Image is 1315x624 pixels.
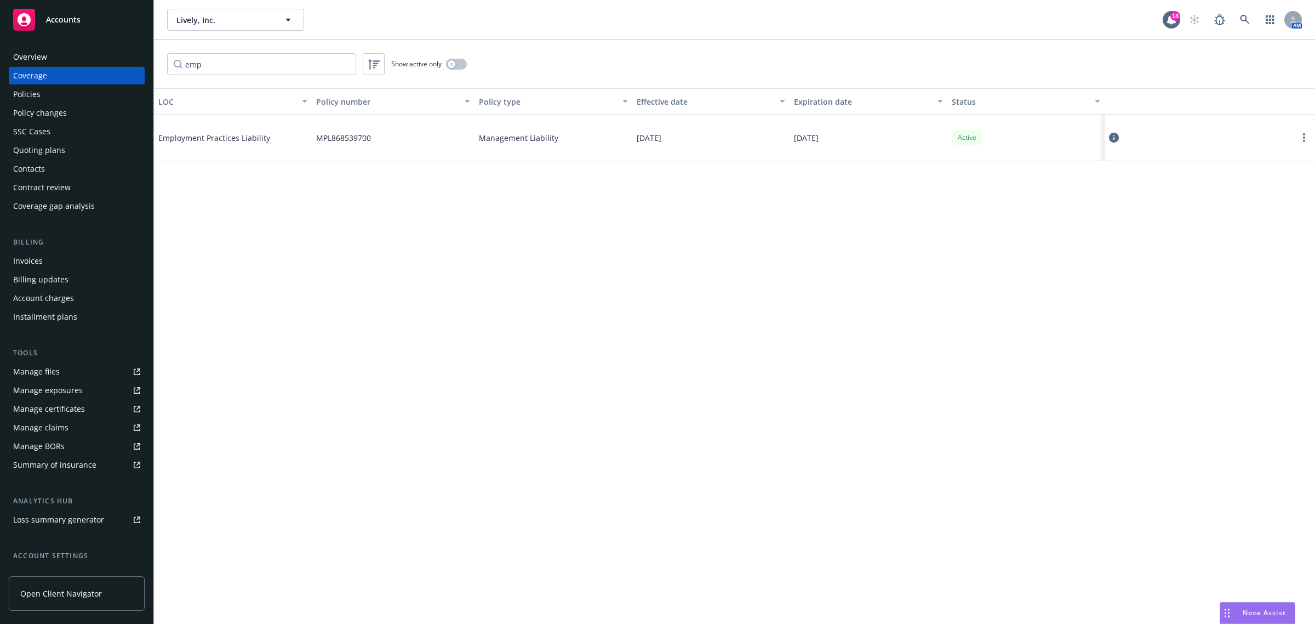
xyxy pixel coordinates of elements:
span: Lively, Inc. [176,14,271,26]
a: Installment plans [9,308,145,326]
span: Management Liability [479,132,558,144]
div: Status [952,96,1089,107]
div: Overview [13,48,47,66]
div: Policy type [479,96,616,107]
div: Manage files [13,363,60,381]
span: Accounts [46,15,81,24]
a: Switch app [1259,9,1281,31]
div: Invoices [13,252,43,270]
span: Nova Assist [1243,608,1286,617]
a: Coverage [9,67,145,84]
div: Billing [9,237,145,248]
div: SSC Cases [13,123,50,140]
a: Manage exposures [9,382,145,399]
a: Start snowing [1183,9,1205,31]
a: Manage files [9,363,145,381]
a: Account charges [9,290,145,307]
span: Show active only [391,59,442,69]
div: Account settings [9,551,145,561]
div: Coverage gap analysis [13,197,95,215]
span: Employment Practices Liability [158,132,323,144]
a: Search [1234,9,1256,31]
div: Service team [13,566,60,583]
div: Analytics hub [9,496,145,507]
div: Coverage [13,67,47,84]
a: Loss summary generator [9,511,145,529]
div: Manage certificates [13,400,85,418]
button: Policy type [474,88,632,115]
div: Expiration date [794,96,931,107]
a: Coverage gap analysis [9,197,145,215]
div: Contract review [13,179,71,196]
div: Billing updates [13,271,68,288]
span: MPL868539700 [316,132,371,144]
button: Lively, Inc. [167,9,304,31]
div: LOC [158,96,295,107]
input: Filter by keyword... [167,53,356,75]
div: Tools [9,348,145,359]
a: Contract review [9,179,145,196]
a: Manage certificates [9,400,145,418]
button: Policy number [312,88,474,115]
span: [DATE] [794,132,819,144]
a: Report a Bug [1209,9,1231,31]
a: Policies [9,86,145,103]
div: Policy changes [13,104,67,122]
a: Quoting plans [9,141,145,159]
div: 18 [1170,11,1180,21]
div: Drag to move [1220,603,1234,623]
div: Manage claims [13,419,68,436]
span: Open Client Navigator [20,588,102,599]
a: SSC Cases [9,123,145,140]
button: Nova Assist [1220,602,1295,624]
a: Manage BORs [9,438,145,455]
div: Account charges [13,290,74,307]
span: Active [956,133,978,143]
a: Billing updates [9,271,145,288]
a: Accounts [9,4,145,35]
a: Manage claims [9,419,145,436]
button: LOC [154,88,312,115]
span: [DATE] [637,132,661,144]
button: Effective date [632,88,790,115]
a: Summary of insurance [9,456,145,474]
div: Policy number [316,96,458,107]
div: Quoting plans [13,141,65,159]
div: Loss summary generator [13,511,104,529]
div: Contacts [13,160,45,178]
a: more [1297,131,1311,144]
div: Manage BORs [13,438,65,455]
button: Expiration date [790,88,947,115]
a: Service team [9,566,145,583]
div: Summary of insurance [13,456,96,474]
div: Installment plans [13,308,77,326]
a: Contacts [9,160,145,178]
a: Policy changes [9,104,145,122]
div: Manage exposures [13,382,83,399]
div: Effective date [637,96,774,107]
div: Policies [13,86,41,103]
a: Invoices [9,252,145,270]
a: Overview [9,48,145,66]
button: Status [947,88,1105,115]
